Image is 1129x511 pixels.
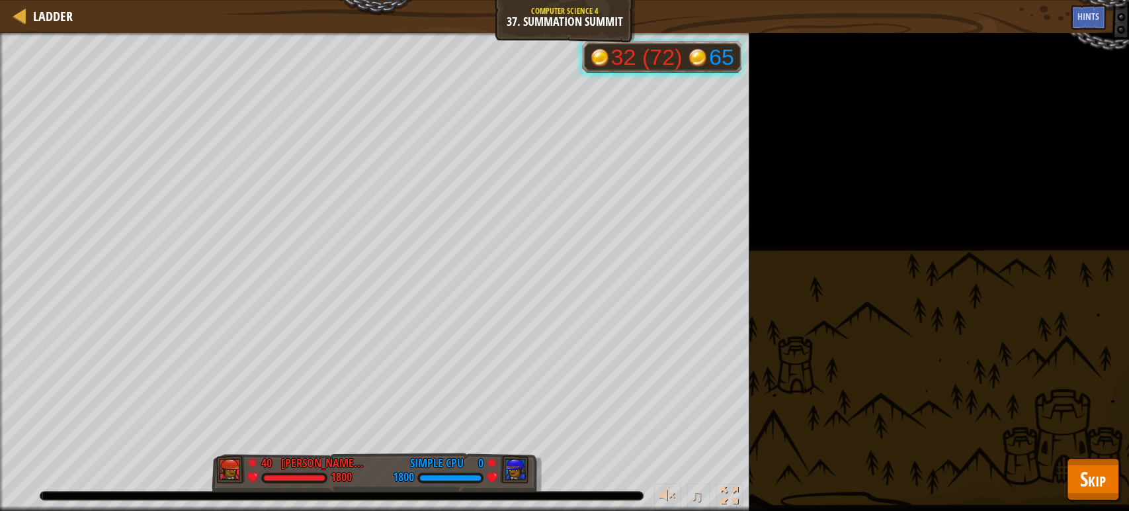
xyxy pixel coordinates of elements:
[331,472,352,484] div: 1800
[281,455,367,472] div: [PERSON_NAME] [PERSON_NAME] C250428
[216,455,245,483] img: thang_avatar_frame.png
[1077,10,1099,23] span: Hints
[709,46,734,68] div: 65
[1067,458,1119,500] button: Skip
[393,472,414,484] div: 1800
[654,484,681,511] button: Adjust volume
[1080,465,1106,492] span: Skip
[410,455,464,472] div: Simple CPU
[610,46,682,68] div: 32 (72)
[261,455,274,467] div: 40
[716,484,743,511] button: Toggle fullscreen
[500,455,529,483] img: thang_avatar_frame.png
[33,7,73,25] span: Ladder
[26,7,73,25] a: Ladder
[687,484,710,511] button: ♫
[582,41,741,73] div: Team 'ogres' has 65 gold. Team 'humans' has 32 now of 72 gold earned.
[470,455,483,467] div: 0
[690,486,703,506] span: ♫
